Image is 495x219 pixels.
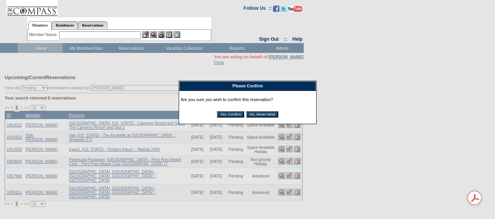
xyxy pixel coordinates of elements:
img: b_calculator.gif [174,31,180,38]
a: Sign Out [259,36,279,42]
td: Follow Us :: [244,5,272,14]
a: Subscribe to our YouTube Channel [288,8,302,13]
img: Subscribe to our YouTube Channel [288,6,302,12]
a: Help [292,36,303,42]
img: Become our fan on Facebook [273,5,279,12]
a: Follow us on Twitter [281,8,287,13]
a: Become our fan on Facebook [273,8,279,13]
a: Reservations [78,21,107,29]
img: Reservations [166,31,172,38]
img: View [150,31,157,38]
a: Members [28,21,52,30]
img: b_edit.gif [142,31,149,38]
img: Follow us on Twitter [281,5,287,12]
input: Yes, Confirm [217,111,244,118]
div: Member Name: [29,31,59,38]
div: Please Confirm [179,81,316,91]
a: Residences [52,21,78,29]
span: :: [284,36,287,42]
input: No, Never Mind [247,111,278,118]
div: Are you sure you wish to confirm this reservation? [181,92,315,122]
img: Impersonate [158,31,165,38]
